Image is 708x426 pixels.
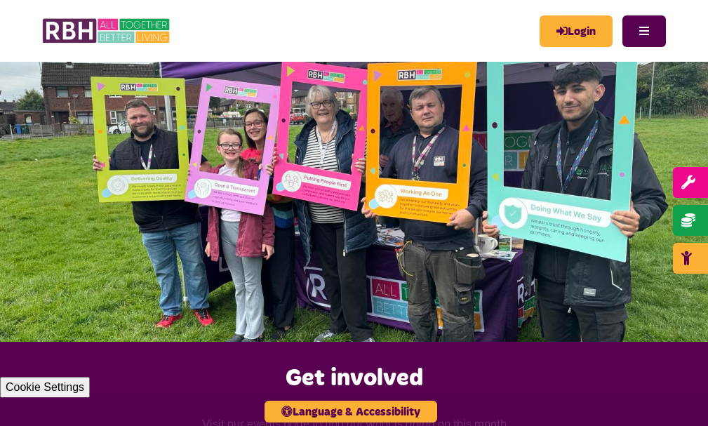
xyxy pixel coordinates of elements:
[540,15,613,47] a: MyRBH
[622,15,666,47] button: Navigation
[265,401,437,422] button: Language & Accessibility
[7,363,701,394] h2: Get involved
[42,14,172,48] img: RBH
